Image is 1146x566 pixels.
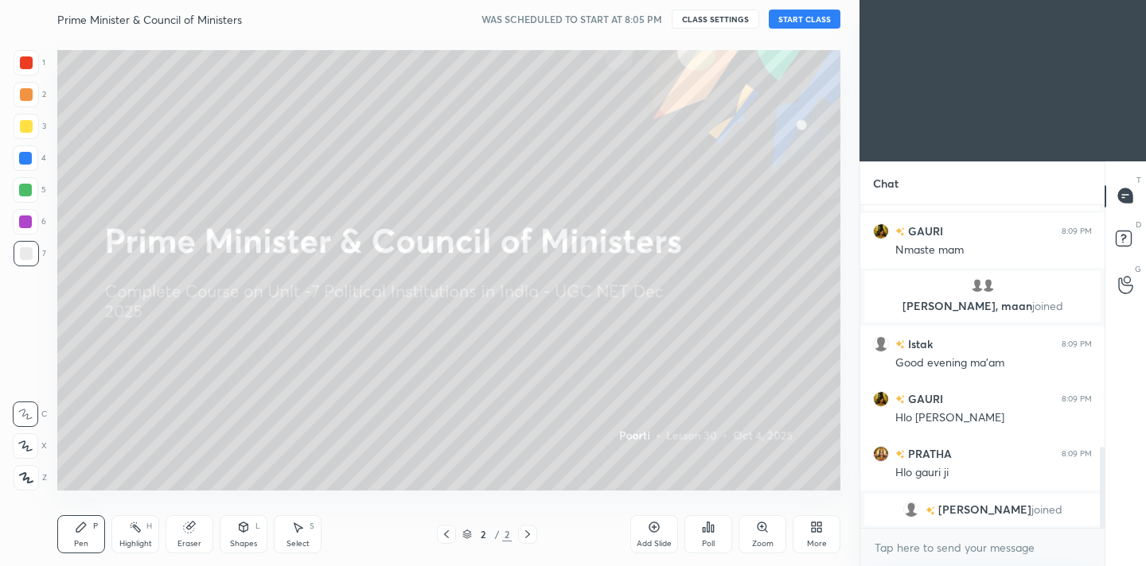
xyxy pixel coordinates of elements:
h6: GAURI [905,390,943,407]
button: CLASS SETTINGS [672,10,759,29]
h4: Prime Minister & Council of Ministers [57,12,242,27]
div: Select [286,540,310,548]
div: Pen [74,540,88,548]
div: S [310,522,314,530]
div: 7 [14,241,46,266]
div: 2 [475,529,491,539]
div: Z [14,465,47,490]
div: 8:09 PM [1062,448,1092,458]
div: 2 [14,82,46,107]
div: Eraser [177,540,201,548]
div: Highlight [119,540,152,548]
p: G [1135,263,1141,275]
p: [PERSON_NAME], maan [874,300,1091,312]
div: / [494,529,499,539]
p: Chat [860,162,911,204]
div: 2 [502,527,512,541]
div: Shapes [230,540,257,548]
span: joined [1032,298,1063,313]
div: Add Slide [637,540,672,548]
p: T [1136,174,1141,186]
div: 6 [13,209,46,235]
div: 3 [14,114,46,139]
div: 8:09 PM [1062,339,1092,348]
img: edc174d7805b4dd5a2abb28d97e42210.jpg [873,445,889,461]
div: More [807,540,827,548]
h5: WAS SCHEDULED TO START AT 8:05 PM [481,12,662,26]
div: Hlo gauri ji [895,465,1092,481]
img: no-rating-badge.077c3623.svg [926,506,935,514]
img: c59e9386a62341a0b021573a49d8bce9.jpg [873,223,889,238]
h6: PRATHA [905,445,952,462]
img: no-rating-badge.077c3623.svg [895,340,905,349]
h6: GAURI [905,223,943,239]
div: grid [860,205,1105,529]
div: 8:09 PM [1062,226,1092,235]
span: [PERSON_NAME] [938,503,1031,516]
div: Nmaste mam [895,242,1092,258]
button: START CLASS [769,10,840,29]
div: P [93,522,98,530]
div: H [146,522,152,530]
div: Good evening ma'am [895,355,1092,371]
img: no-rating-badge.077c3623.svg [895,450,905,459]
p: D [1136,219,1141,231]
div: L [255,522,260,530]
img: c59e9386a62341a0b021573a49d8bce9.jpg [873,390,889,406]
span: joined [1031,503,1062,516]
div: 5 [13,177,46,203]
div: 4 [13,145,46,171]
div: C [13,401,47,427]
div: Poll [702,540,715,548]
img: default.png [980,277,996,293]
img: default.png [969,277,985,293]
div: Zoom [752,540,774,548]
img: no-rating-badge.077c3623.svg [895,395,905,404]
div: 1 [14,50,45,76]
div: 8:09 PM [1062,393,1092,403]
img: no-rating-badge.077c3623.svg [895,227,905,236]
img: default.png [873,335,889,351]
div: X [13,433,47,459]
div: Hlo [PERSON_NAME] [895,410,1092,426]
img: default.png [903,502,919,518]
h6: Istak [905,335,933,352]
